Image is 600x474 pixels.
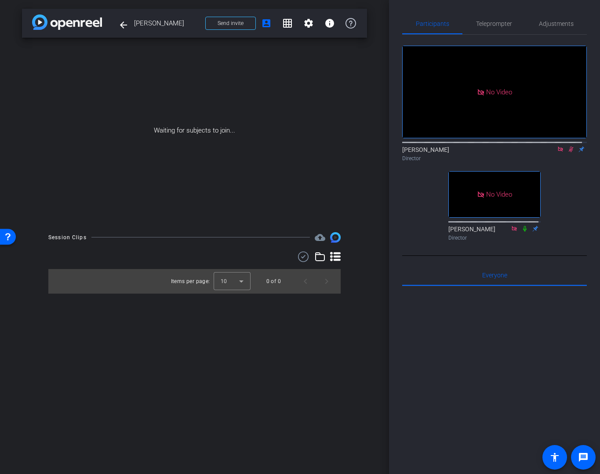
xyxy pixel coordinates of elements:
[282,18,293,29] mat-icon: grid_on
[218,20,244,27] span: Send invite
[261,18,272,29] mat-icon: account_box
[330,232,341,243] img: Session clips
[303,18,314,29] mat-icon: settings
[22,38,367,223] div: Waiting for subjects to join...
[205,17,256,30] button: Send invite
[482,272,507,278] span: Everyone
[32,14,102,30] img: app-logo
[539,21,574,27] span: Adjustments
[266,277,281,286] div: 0 of 0
[48,233,87,242] div: Session Clips
[578,452,589,463] mat-icon: message
[486,88,512,96] span: No Video
[171,277,210,286] div: Items per page:
[402,145,587,162] div: [PERSON_NAME]
[549,452,560,463] mat-icon: accessibility
[295,271,316,292] button: Previous page
[402,154,587,162] div: Director
[486,190,512,198] span: No Video
[134,14,200,32] span: [PERSON_NAME]
[324,18,335,29] mat-icon: info
[315,232,325,243] span: Destinations for your clips
[316,271,337,292] button: Next page
[448,225,541,242] div: [PERSON_NAME]
[476,21,512,27] span: Teleprompter
[118,20,129,30] mat-icon: arrow_back
[315,232,325,243] mat-icon: cloud_upload
[416,21,449,27] span: Participants
[448,234,541,242] div: Director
